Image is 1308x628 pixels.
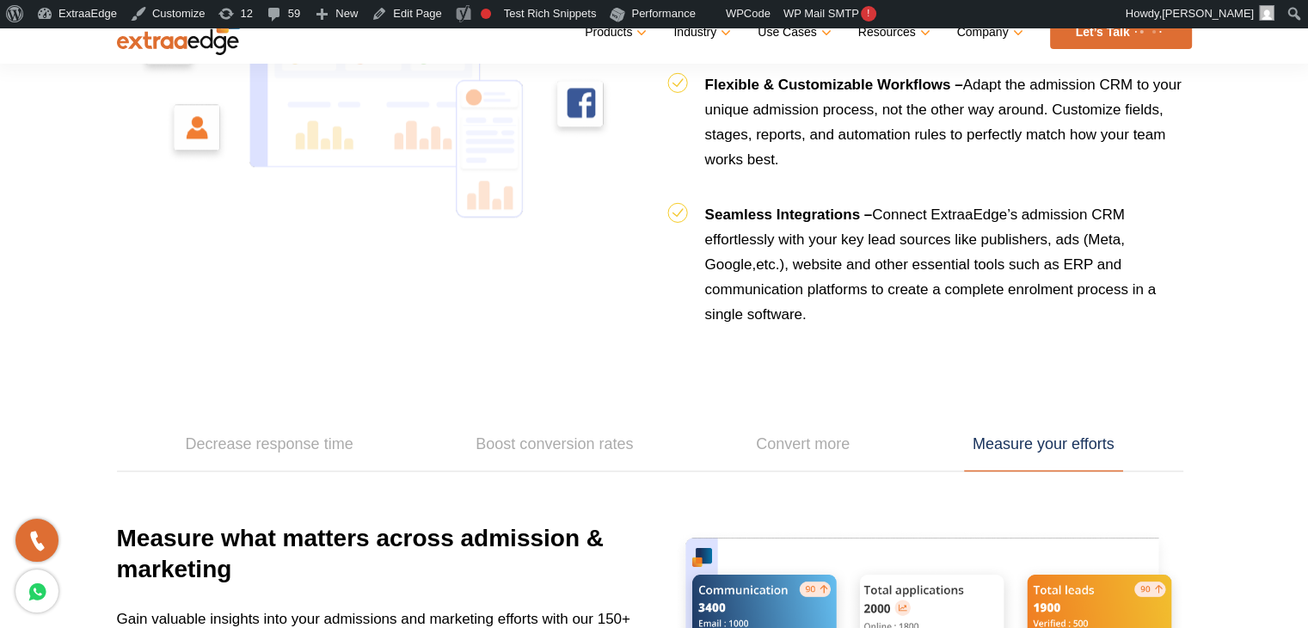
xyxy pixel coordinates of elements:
[117,523,633,606] h3: Measure what matters across admission & marketing
[964,418,1123,471] a: Measure your efforts
[861,6,876,22] span: !
[1162,7,1254,20] span: [PERSON_NAME]
[858,20,927,45] a: Resources
[673,20,728,45] a: Industry
[1050,15,1192,49] a: Let’s Talk
[705,206,873,223] b: Seamless Integrations –
[705,77,963,93] b: Flexible & Customizable Workflows –
[957,20,1020,45] a: Company
[758,20,827,45] a: Use Cases
[177,418,362,471] a: Decrease response time
[467,418,642,471] a: Boost conversion rates
[747,418,858,471] a: Convert more
[705,206,1156,323] span: Connect ExtraaEdge’s admission CRM effortlessly with your key lead sources like publishers, ads (...
[585,20,643,45] a: Products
